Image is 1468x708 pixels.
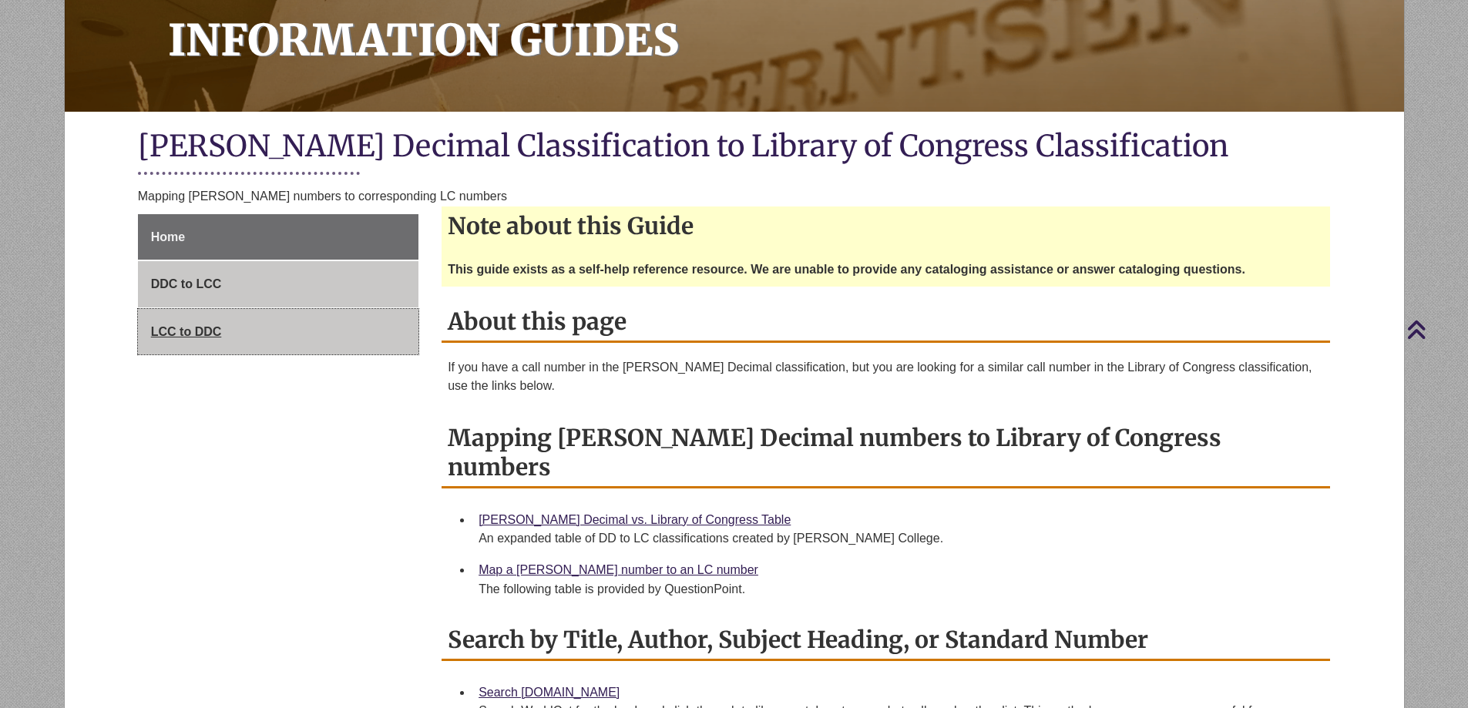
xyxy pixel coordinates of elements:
[479,513,791,526] a: [PERSON_NAME] Decimal vs. Library of Congress Table
[138,261,418,307] a: DDC to LCC
[479,529,1318,548] div: An expanded table of DD to LC classifications created by [PERSON_NAME] College.
[448,358,1324,395] p: If you have a call number in the [PERSON_NAME] Decimal classification, but you are looking for a ...
[151,277,222,290] span: DDC to LCC
[138,309,418,355] a: LCC to DDC
[442,620,1330,661] h2: Search by Title, Author, Subject Heading, or Standard Number
[448,263,1245,276] strong: This guide exists as a self-help reference resource. We are unable to provide any cataloging assi...
[479,563,758,576] a: Map a [PERSON_NAME] number to an LC number
[442,302,1330,343] h2: About this page
[151,325,222,338] span: LCC to DDC
[138,214,418,260] a: Home
[442,418,1330,488] h2: Mapping [PERSON_NAME] Decimal numbers to Library of Congress numbers
[1406,319,1464,340] a: Back to Top
[479,686,620,699] a: Search [DOMAIN_NAME]
[151,230,185,243] span: Home
[138,190,507,203] span: Mapping [PERSON_NAME] numbers to corresponding LC numbers
[138,214,418,355] div: Guide Page Menu
[442,206,1330,245] h2: Note about this Guide
[138,127,1331,168] h1: [PERSON_NAME] Decimal Classification to Library of Congress Classification
[479,580,1318,599] div: The following table is provided by QuestionPoint.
